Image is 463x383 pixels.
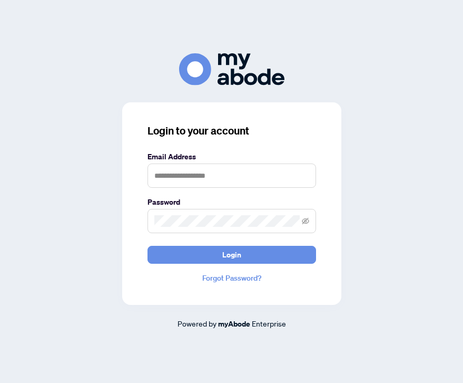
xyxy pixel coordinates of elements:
[179,53,284,85] img: ma-logo
[252,319,286,328] span: Enterprise
[147,196,316,208] label: Password
[147,272,316,284] a: Forgot Password?
[302,217,309,225] span: eye-invisible
[222,246,241,263] span: Login
[178,319,216,328] span: Powered by
[147,123,316,138] h3: Login to your account
[218,318,250,330] a: myAbode
[147,151,316,162] label: Email Address
[147,246,316,264] button: Login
